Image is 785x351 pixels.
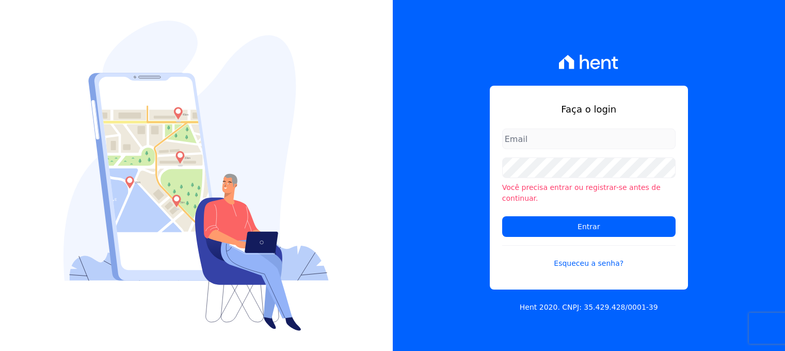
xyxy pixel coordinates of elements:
h1: Faça o login [502,102,676,116]
img: Login [63,21,329,331]
a: Esqueceu a senha? [502,245,676,269]
input: Email [502,129,676,149]
p: Hent 2020. CNPJ: 35.429.428/0001-39 [520,302,658,313]
li: Você precisa entrar ou registrar-se antes de continuar. [502,182,676,204]
input: Entrar [502,216,676,237]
